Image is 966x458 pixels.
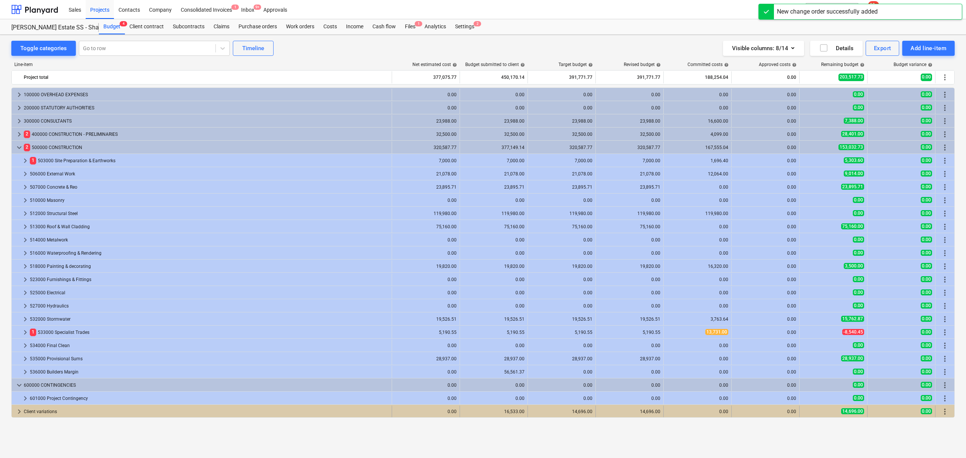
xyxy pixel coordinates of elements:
span: -8,540.45 [842,329,864,335]
div: Claims [209,19,234,34]
div: 0.00 [735,317,796,322]
span: help [926,63,932,67]
div: Revised budget [624,62,661,67]
div: 0.00 [599,92,660,97]
div: 119,980.00 [599,211,660,216]
span: keyboard_arrow_right [21,315,30,324]
span: More actions [940,235,949,244]
div: 7,000.00 [395,158,457,163]
div: 0.00 [395,251,457,256]
div: 1,696.40 [667,158,728,163]
div: 19,526.51 [395,317,457,322]
span: More actions [940,407,949,416]
div: New change order successfully added [777,7,878,16]
a: Subcontracts [168,19,209,34]
div: 0.00 [735,105,796,111]
div: 5,190.55 [395,330,457,335]
span: 203,517.73 [838,74,864,81]
div: 507000 Concrete & Reo [30,181,389,193]
span: keyboard_arrow_right [21,222,30,231]
span: keyboard_arrow_right [21,235,30,244]
span: More actions [940,381,949,390]
div: 0.00 [599,105,660,111]
span: 0.00 [921,105,932,111]
div: 0.00 [531,277,592,282]
div: 0.00 [735,92,796,97]
span: 0.00 [853,197,864,203]
span: More actions [940,156,949,165]
span: help [519,63,525,67]
div: 518000 Painting & decorating [30,260,389,272]
span: keyboard_arrow_down [15,143,24,152]
span: keyboard_arrow_right [15,117,24,126]
div: 0.00 [531,92,592,97]
div: 0.00 [531,198,592,203]
div: 0.00 [667,184,728,190]
span: 0.00 [921,131,932,137]
div: 0.00 [395,237,457,243]
span: More actions [940,249,949,258]
div: 300000 CONSULTANTS [24,115,389,127]
div: Files [400,19,420,34]
div: 23,988.00 [599,118,660,124]
span: 0.00 [921,144,932,150]
div: Details [819,43,854,53]
span: keyboard_arrow_right [21,354,30,363]
div: 19,820.00 [463,264,525,269]
div: 32,500.00 [599,132,660,137]
button: Visible columns:8/14 [723,41,804,56]
div: 320,587.77 [599,145,660,150]
span: 0.00 [853,210,864,216]
span: More actions [940,169,949,178]
div: 0.00 [463,92,525,97]
span: help [858,63,864,67]
div: 23,988.00 [463,118,525,124]
div: 523000 Furnishings & Fittings [30,274,389,286]
span: 0.00 [921,316,932,322]
div: 532000 Stormwater [30,313,389,325]
div: 19,820.00 [395,264,457,269]
div: 0.00 [667,105,728,111]
div: 400000 CONSTRUCTION - PRELIMINARIES [24,128,389,140]
span: 23,895.71 [841,184,864,190]
div: 0.00 [599,303,660,309]
div: 119,980.00 [667,211,728,216]
div: 0.00 [395,105,457,111]
span: 0.00 [921,118,932,124]
div: Visible columns : 8/14 [732,43,795,53]
a: Files1 [400,19,420,34]
span: help [791,63,797,67]
span: keyboard_arrow_right [15,130,24,139]
div: 21,078.00 [463,171,525,177]
div: 5,190.55 [463,330,525,335]
span: keyboard_arrow_right [21,328,30,337]
div: Export [874,43,891,53]
div: 0.00 [667,303,728,309]
div: Client contract [125,19,168,34]
div: 21,078.00 [395,171,457,177]
div: 391,771.77 [531,71,592,83]
span: 9,014.00 [844,171,864,177]
div: 119,980.00 [531,211,592,216]
span: 0.00 [921,157,932,163]
span: 0.00 [921,74,932,81]
div: 0.00 [463,290,525,295]
div: 320,587.77 [395,145,457,150]
span: More actions [940,183,949,192]
button: Export [866,41,900,56]
span: keyboard_arrow_right [21,341,30,350]
div: 100000 OVERHEAD EXPENSES [24,89,389,101]
div: 23,895.71 [599,184,660,190]
div: 19,820.00 [599,264,660,269]
div: 0.00 [531,290,592,295]
a: Costs [319,19,341,34]
div: 7,000.00 [531,158,592,163]
span: keyboard_arrow_down [15,381,24,390]
div: 0.00 [735,290,796,295]
div: 0.00 [667,237,728,243]
div: 23,988.00 [531,118,592,124]
div: 516000 Waterproofing & Rendering [30,247,389,259]
span: More actions [940,315,949,324]
span: keyboard_arrow_right [21,196,30,205]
